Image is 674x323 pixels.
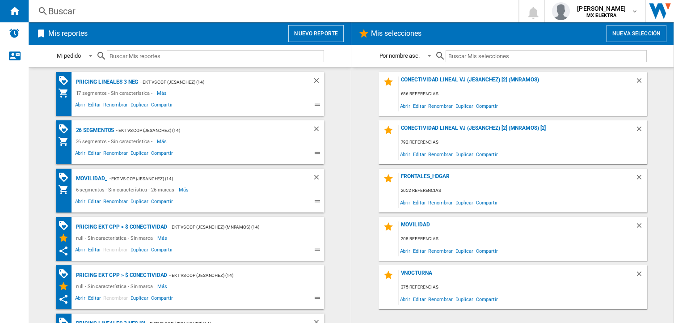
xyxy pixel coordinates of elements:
[312,125,324,136] div: Borrar
[46,25,89,42] h2: Mis reportes
[454,196,475,208] span: Duplicar
[167,270,306,281] div: - EKT vs Cop (jesanchez) (14)
[635,270,647,282] div: Borrar
[74,294,87,305] span: Abrir
[475,293,499,305] span: Compartir
[412,196,427,208] span: Editar
[412,148,427,160] span: Editar
[129,149,150,160] span: Duplicar
[635,173,647,185] div: Borrar
[179,184,190,195] span: Más
[150,294,174,305] span: Compartir
[107,173,295,184] div: - EKT vs Cop (jesanchez) (14)
[454,100,475,112] span: Duplicar
[157,233,168,243] span: Más
[58,246,69,256] ng-md-icon: Este reporte se ha compartido contigo
[107,50,324,62] input: Buscar Mis reportes
[58,88,74,98] div: Mi colección
[74,136,157,147] div: 26 segmentos - Sin característica -
[475,100,499,112] span: Compartir
[74,221,168,233] div: Pricing EKT CPP > $ Conectividad
[157,281,168,292] span: Más
[446,50,646,62] input: Buscar Mis selecciones
[399,282,647,293] div: 375 referencias
[87,101,102,111] span: Editar
[427,148,454,160] span: Renombrar
[312,76,324,88] div: Borrar
[399,173,635,185] div: FRONTALES_HOGAR
[74,173,107,184] div: MOVILIDAD_
[427,100,454,112] span: Renombrar
[150,149,174,160] span: Compartir
[399,125,635,137] div: Conectividad Lineal vj (jesanchez) [2] (mnramos) [2]
[552,2,570,20] img: profile.jpg
[150,197,174,208] span: Compartir
[129,294,150,305] span: Duplicar
[58,123,74,135] div: Matriz de PROMOCIONES
[87,197,102,208] span: Editar
[454,293,475,305] span: Duplicar
[87,294,102,305] span: Editar
[399,245,412,257] span: Abrir
[475,196,499,208] span: Compartir
[157,88,168,98] span: Más
[74,88,157,98] div: 17 segmentos - Sin característica -
[635,125,647,137] div: Borrar
[74,197,87,208] span: Abrir
[74,270,168,281] div: Pricing EKT CPP > $ Conectividad
[427,293,454,305] span: Renombrar
[74,246,87,256] span: Abrir
[74,281,157,292] div: null - Sin característica - Sin marca
[74,76,139,88] div: Pricing lineales 3 neg
[399,293,412,305] span: Abrir
[157,136,168,147] span: Más
[577,4,626,13] span: [PERSON_NAME]
[87,246,102,256] span: Editar
[58,294,69,305] ng-md-icon: Este reporte se ha compartido contigo
[74,125,114,136] div: 26 segmentos
[129,246,150,256] span: Duplicar
[607,25,666,42] button: Nueva selección
[58,184,74,195] div: Mi colección
[369,25,424,42] h2: Mis selecciones
[102,294,129,305] span: Renombrar
[399,148,412,160] span: Abrir
[74,184,179,195] div: 6 segmentos - Sin característica - 26 marcas
[312,173,324,184] div: Borrar
[399,100,412,112] span: Abrir
[102,246,129,256] span: Renombrar
[399,234,647,245] div: 208 referencias
[635,221,647,234] div: Borrar
[150,246,174,256] span: Compartir
[58,281,74,292] div: Mis Selecciones
[58,136,74,147] div: Mi colección
[150,101,174,111] span: Compartir
[412,293,427,305] span: Editar
[399,270,635,282] div: VNOCTURNA
[58,268,74,280] div: Matriz de PROMOCIONES
[114,125,294,136] div: - EKT vs Cop (jesanchez) (14)
[74,233,157,243] div: null - Sin característica - Sin marca
[74,149,87,160] span: Abrir
[475,148,499,160] span: Compartir
[58,75,74,86] div: Matriz de PROMOCIONES
[454,148,475,160] span: Duplicar
[74,101,87,111] span: Abrir
[379,52,420,59] div: Por nombre asc.
[129,197,150,208] span: Duplicar
[58,233,74,243] div: Mis Selecciones
[427,245,454,257] span: Renombrar
[399,196,412,208] span: Abrir
[102,101,129,111] span: Renombrar
[167,221,306,233] div: - EKT vs Cop (jesanchez) (mnramos) (14)
[399,185,647,196] div: 2052 referencias
[412,245,427,257] span: Editar
[57,52,81,59] div: Mi pedido
[412,100,427,112] span: Editar
[399,221,635,234] div: MOVILIDAD
[48,5,495,17] div: Buscar
[87,149,102,160] span: Editar
[635,76,647,89] div: Borrar
[427,196,454,208] span: Renombrar
[399,89,647,100] div: 686 referencias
